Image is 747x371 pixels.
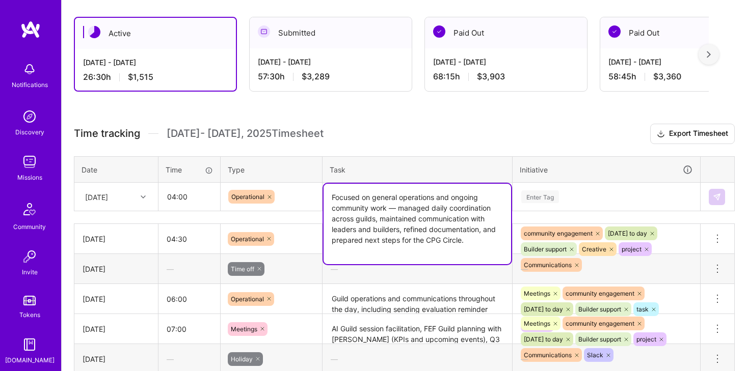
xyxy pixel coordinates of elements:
[433,71,579,82] div: 68:15 h
[425,17,587,48] div: Paid Out
[17,197,42,221] img: Community
[622,245,642,253] span: project
[324,184,511,264] textarea: Focused on general operations and ongoing community work — managed daily coordination across guil...
[19,246,40,267] img: Invite
[19,309,40,320] div: Tokens
[302,71,330,82] span: $3,289
[578,335,621,343] span: Builder support
[167,127,324,140] span: [DATE] - [DATE] , 2025 Timesheet
[158,316,220,343] input: HH:MM
[650,124,735,144] button: Export Timesheet
[20,20,41,39] img: logo
[159,183,220,210] input: HH:MM
[433,56,579,67] div: [DATE] - [DATE]
[707,51,711,58] img: right
[713,193,721,201] img: Submit
[250,17,412,48] div: Submitted
[74,156,158,183] th: Date
[608,230,647,237] span: [DATE] to day
[19,334,40,355] img: guide book
[566,290,634,297] span: community engagement
[83,354,150,364] div: [DATE]
[74,127,140,140] span: Time tracking
[324,315,511,343] textarea: AI Guild session facilitation, FEF Guild planning with [PERSON_NAME] (KPIs and upcoming events), ...
[524,335,563,343] span: [DATE] to day
[13,221,46,232] div: Community
[166,164,213,175] div: Time
[83,264,150,274] div: [DATE]
[158,255,220,282] div: —
[12,79,48,90] div: Notifications
[513,255,700,282] div: —
[433,25,445,38] img: Paid Out
[524,305,563,313] span: [DATE] to day
[5,355,55,365] div: [DOMAIN_NAME]
[524,230,593,237] span: community engagement
[258,25,270,38] img: Submitted
[653,71,681,82] span: $3,360
[258,56,404,67] div: [DATE] - [DATE]
[566,320,634,327] span: community engagement
[83,72,228,82] div: 26:30 h
[582,245,606,253] span: Creative
[88,26,100,38] img: Active
[231,265,254,273] span: Time off
[524,290,550,297] span: Meetings
[128,72,153,82] span: $1,515
[231,325,257,333] span: Meetings
[323,156,513,183] th: Task
[19,106,40,127] img: discovery
[83,57,228,68] div: [DATE] - [DATE]
[477,71,505,82] span: $3,903
[19,59,40,79] img: bell
[158,286,220,312] input: HH:MM
[657,129,665,139] i: icon Download
[17,172,42,183] div: Missions
[75,18,236,49] div: Active
[323,255,512,282] div: —
[521,189,559,205] div: Enter Tag
[83,294,150,304] div: [DATE]
[231,355,253,363] span: Holiday
[578,305,621,313] span: Builder support
[158,225,220,252] input: HH:MM
[524,320,550,327] span: Meetings
[258,71,404,82] div: 57:30 h
[83,234,150,244] div: [DATE]
[324,285,511,313] textarea: Guild operations and communications throughout the day, including sending evaluation reminder ema...
[221,156,323,183] th: Type
[608,25,621,38] img: Paid Out
[636,305,649,313] span: task
[520,164,693,176] div: Initiative
[15,127,44,137] div: Discovery
[636,335,656,343] span: project
[23,296,36,305] img: tokens
[231,235,264,243] span: Operational
[231,193,264,201] span: Operational
[85,191,108,202] div: [DATE]
[19,152,40,172] img: teamwork
[22,267,38,277] div: Invite
[141,194,146,199] i: icon Chevron
[524,245,567,253] span: Builder support
[83,324,150,334] div: [DATE]
[231,295,264,303] span: Operational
